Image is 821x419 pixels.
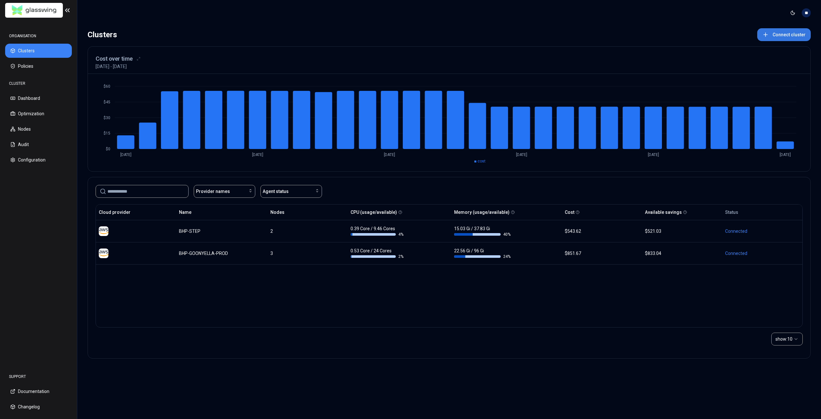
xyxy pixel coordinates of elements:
tspan: $15 [104,131,110,135]
button: Cost [565,206,574,219]
div: 2 [270,228,345,234]
img: GlassWing [9,3,59,18]
tspan: $0 [106,147,110,151]
button: Cloud provider [99,206,131,219]
img: aws [99,226,108,236]
div: Clusters [88,28,117,41]
button: Memory (usage/available) [454,206,510,219]
tspan: [DATE] [252,153,263,157]
div: 0.53 Core / 24 Cores [351,248,407,259]
div: Status [725,209,738,215]
div: 2 % [351,254,407,259]
div: $543.62 [565,228,639,234]
span: Provider names [196,188,230,195]
button: Configuration [5,153,72,167]
button: Optimization [5,107,72,121]
div: 22.56 Gi / 96 Gi [454,248,511,259]
tspan: $45 [104,100,110,104]
button: Nodes [5,122,72,136]
div: ORGANISATION [5,30,72,42]
p: [DATE] - [DATE] [96,63,127,70]
div: 40 % [454,232,511,237]
div: $521.03 [645,228,719,234]
div: $833.04 [645,250,719,257]
div: BHP-STEP [179,228,265,234]
img: aws [99,249,108,258]
button: Available savings [645,206,682,219]
tspan: $60 [104,84,110,89]
button: Agent status [260,185,322,198]
button: Documentation [5,384,72,398]
tspan: [DATE] [780,153,791,157]
div: 15.03 Gi / 37.83 Gi [454,225,511,237]
h3: Cost over time [96,54,133,63]
tspan: $30 [104,116,110,120]
span: cost [478,159,486,163]
div: $851.67 [565,250,639,257]
tspan: [DATE] [120,153,131,157]
tspan: [DATE] [648,153,659,157]
tspan: [DATE] [516,153,527,157]
div: CLUSTER [5,77,72,90]
div: 0.39 Core / 9.46 Cores [351,225,407,237]
button: Name [179,206,191,219]
button: Audit [5,137,72,152]
div: 24 % [454,254,511,259]
div: Connected [725,228,800,234]
div: BHP-GOONYELLA-PROD [179,250,265,257]
button: Dashboard [5,91,72,105]
button: Clusters [5,44,72,58]
div: 4 % [351,232,407,237]
button: CPU (usage/available) [351,206,397,219]
button: Policies [5,59,72,73]
div: Connected [725,250,800,257]
button: Provider names [194,185,255,198]
span: Agent status [263,188,289,195]
div: SUPPORT [5,370,72,383]
button: Changelog [5,400,72,414]
button: Connect cluster [757,28,811,41]
tspan: [DATE] [384,153,395,157]
button: Nodes [270,206,284,219]
div: 3 [270,250,345,257]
